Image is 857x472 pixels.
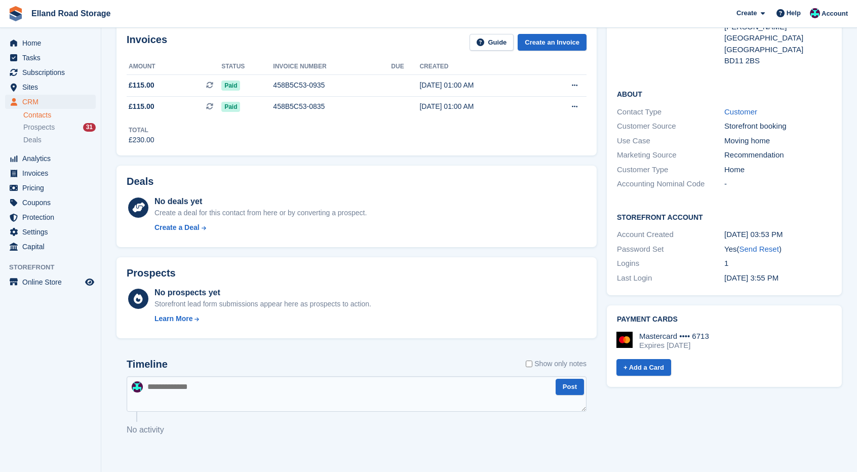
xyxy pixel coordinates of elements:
div: Accounting Nominal Code [617,178,724,190]
div: Logins [617,258,724,269]
h2: About [617,89,832,99]
div: 458B5C53-0935 [273,80,391,91]
div: Account Created [617,229,724,241]
h2: Storefront Account [617,212,832,222]
p: No activity [127,424,587,436]
span: Pricing [22,181,83,195]
h2: Prospects [127,267,176,279]
th: Invoice number [273,59,391,75]
a: Send Reset [739,245,778,253]
span: Protection [22,210,83,224]
a: menu [5,181,96,195]
a: Create a Deal [154,222,367,233]
span: Online Store [22,275,83,289]
div: Password Set [617,244,724,255]
div: Use Case [617,135,724,147]
div: Customer Type [617,164,724,176]
a: menu [5,51,96,65]
span: Sites [22,80,83,94]
time: 2024-12-08 15:55:38 UTC [724,273,778,282]
img: Scott Hullah [810,8,820,18]
span: Account [822,9,848,19]
div: Address [617,10,724,67]
img: Scott Hullah [132,381,143,392]
a: + Add a Card [616,359,671,376]
a: menu [5,275,96,289]
th: Status [221,59,273,75]
a: menu [5,80,96,94]
div: [DATE] 03:53 PM [724,229,832,241]
div: Create a deal for this contact from here or by converting a prospect. [154,208,367,218]
a: menu [5,225,96,239]
a: Customer [724,107,757,116]
div: Last Login [617,272,724,284]
div: Yes [724,244,832,255]
div: [DATE] 01:00 AM [419,101,539,112]
span: Paid [221,102,240,112]
div: Storefront lead form submissions appear here as prospects to action. [154,299,371,309]
div: Create a Deal [154,222,200,233]
span: £115.00 [129,80,154,91]
a: Deals [23,135,96,145]
div: Learn More [154,313,192,324]
h2: Timeline [127,359,168,370]
span: Deals [23,135,42,145]
a: menu [5,166,96,180]
button: Post [556,379,584,396]
a: Preview store [84,276,96,288]
img: stora-icon-8386f47178a22dfd0bd8f6a31ec36ba5ce8667c1dd55bd0f319d3a0aa187defe.svg [8,6,23,21]
span: CRM [22,95,83,109]
div: Recommendation [724,149,832,161]
span: Prospects [23,123,55,132]
div: - [724,178,832,190]
h2: Deals [127,176,153,187]
th: Amount [127,59,221,75]
h2: Payment cards [617,316,832,324]
span: Storefront [9,262,101,272]
div: Total [129,126,154,135]
a: menu [5,210,96,224]
a: Elland Road Storage [27,5,114,22]
a: Guide [470,34,514,51]
div: 458B5C53-0835 [273,101,391,112]
span: Capital [22,240,83,254]
a: menu [5,95,96,109]
a: menu [5,36,96,50]
a: menu [5,195,96,210]
span: Coupons [22,195,83,210]
img: Mastercard Logo [616,332,633,348]
span: Settings [22,225,83,239]
div: £230.00 [129,135,154,145]
a: Contacts [23,110,96,120]
div: Moving home [724,135,832,147]
span: Subscriptions [22,65,83,80]
span: Help [787,8,801,18]
div: 1 [724,258,832,269]
th: Created [419,59,539,75]
div: Contact Type [617,106,724,118]
div: Mastercard •••• 6713 [639,332,709,341]
span: Analytics [22,151,83,166]
div: BD11 2BS [724,55,832,67]
a: Create an Invoice [518,34,587,51]
th: Due [391,59,419,75]
div: No prospects yet [154,287,371,299]
a: Prospects 31 [23,122,96,133]
span: ( ) [736,245,781,253]
a: menu [5,240,96,254]
div: [GEOGRAPHIC_DATA] [724,44,832,56]
div: No deals yet [154,195,367,208]
a: menu [5,151,96,166]
span: Home [22,36,83,50]
span: Paid [221,81,240,91]
div: Marketing Source [617,149,724,161]
label: Show only notes [526,359,587,369]
div: [PERSON_NAME][GEOGRAPHIC_DATA] [724,21,832,44]
div: Customer Source [617,121,724,132]
span: Tasks [22,51,83,65]
span: Invoices [22,166,83,180]
span: £115.00 [129,101,154,112]
div: 31 [83,123,96,132]
div: Home [724,164,832,176]
div: Storefront booking [724,121,832,132]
